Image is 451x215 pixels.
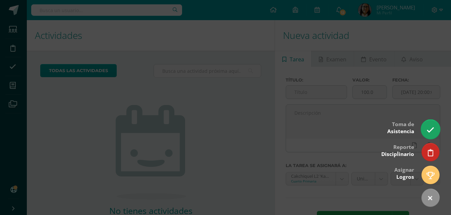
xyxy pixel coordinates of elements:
div: Toma de [387,116,414,138]
div: Reporte [381,139,414,161]
span: Logros [396,173,414,180]
div: Asignar [394,162,414,184]
span: Disciplinario [381,151,414,158]
span: Asistencia [387,128,414,135]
